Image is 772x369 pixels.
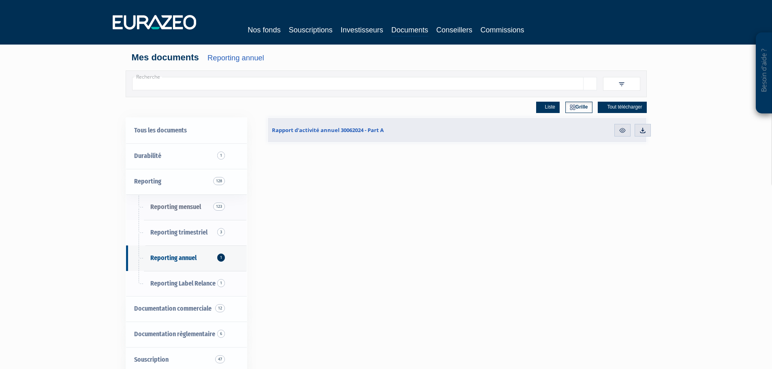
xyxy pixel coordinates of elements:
a: Documentation règlementaire 6 [126,322,247,347]
a: Durabilité 1 [126,143,247,169]
a: Tout télécharger [598,102,646,113]
img: download.svg [639,127,646,134]
span: Rapport d'activité annuel 30062024 - Part A [272,126,384,134]
span: 3 [217,228,225,236]
span: 1 [217,254,225,262]
img: grid.svg [570,105,575,110]
input: Recherche [132,77,584,90]
a: Grille [565,102,592,113]
p: Besoin d'aide ? [759,37,769,110]
span: 12 [216,304,226,312]
span: 128 [214,177,226,185]
span: Documentation règlementaire [134,330,215,338]
img: filter.svg [618,81,625,88]
a: Reporting mensuel123 [126,194,247,220]
img: 1732889491-logotype_eurazeo_blanc_rvb.png [113,15,196,30]
a: Investisseurs [340,24,383,36]
a: Reporting annuel1 [126,245,247,271]
span: 1 [217,279,225,287]
a: Reporting trimestriel3 [126,220,247,245]
span: Durabilité [134,152,161,160]
a: Souscriptions [289,24,332,36]
a: Documentation commerciale 12 [126,296,247,322]
span: 123 [213,203,225,211]
img: eye.svg [619,127,626,134]
span: 47 [215,355,225,363]
a: Reporting Label Relance1 [126,271,247,296]
a: Reporting annuel [207,53,264,62]
span: Reporting annuel [150,254,197,262]
span: 6 [218,330,226,338]
span: Reporting mensuel [150,203,201,211]
a: Liste [536,102,560,113]
a: Conseillers [436,24,473,36]
span: Documentation commerciale [134,305,212,312]
h4: Mes documents [132,53,641,62]
a: Reporting 128 [126,169,247,194]
span: Reporting trimestriel [150,228,207,236]
a: Documents [391,24,428,37]
a: Rapport d'activité annuel 30062024 - Part A [268,118,506,142]
a: Nos fonds [248,24,280,36]
a: Tous les documents [126,118,247,143]
span: Souscription [134,356,169,363]
span: Reporting Label Relance [150,279,216,287]
span: Reporting [134,177,161,185]
span: 1 [218,151,226,160]
a: Commissions [481,24,524,36]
